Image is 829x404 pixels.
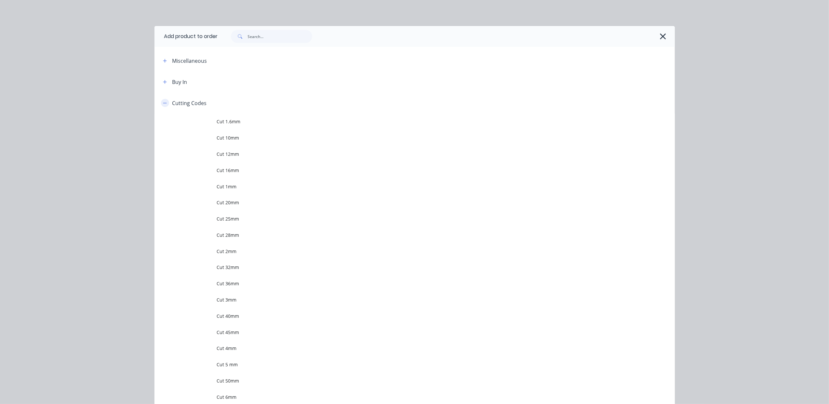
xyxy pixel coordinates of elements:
span: Cut 32mm [217,264,583,271]
span: Cut 4mm [217,345,583,352]
span: Cut 45mm [217,329,583,336]
div: Add product to order [154,26,218,47]
span: Cut 36mm [217,280,583,287]
span: Cut 12mm [217,151,583,157]
span: Cut 50mm [217,377,583,384]
span: Cut 1mm [217,183,583,190]
span: Cut 1.6mm [217,118,583,125]
span: Cut 2mm [217,248,583,255]
span: Cut 28mm [217,232,583,238]
div: Cutting Codes [172,99,207,107]
span: Cut 20mm [217,199,583,206]
span: Cut 6mm [217,394,583,400]
span: Cut 10mm [217,134,583,141]
span: Cut 16mm [217,167,583,174]
span: Cut 5 mm [217,361,583,368]
span: Cut 40mm [217,313,583,319]
div: Miscellaneous [172,57,207,65]
span: Cut 3mm [217,296,583,303]
input: Search... [248,30,312,43]
div: Buy In [172,78,187,86]
span: Cut 25mm [217,215,583,222]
